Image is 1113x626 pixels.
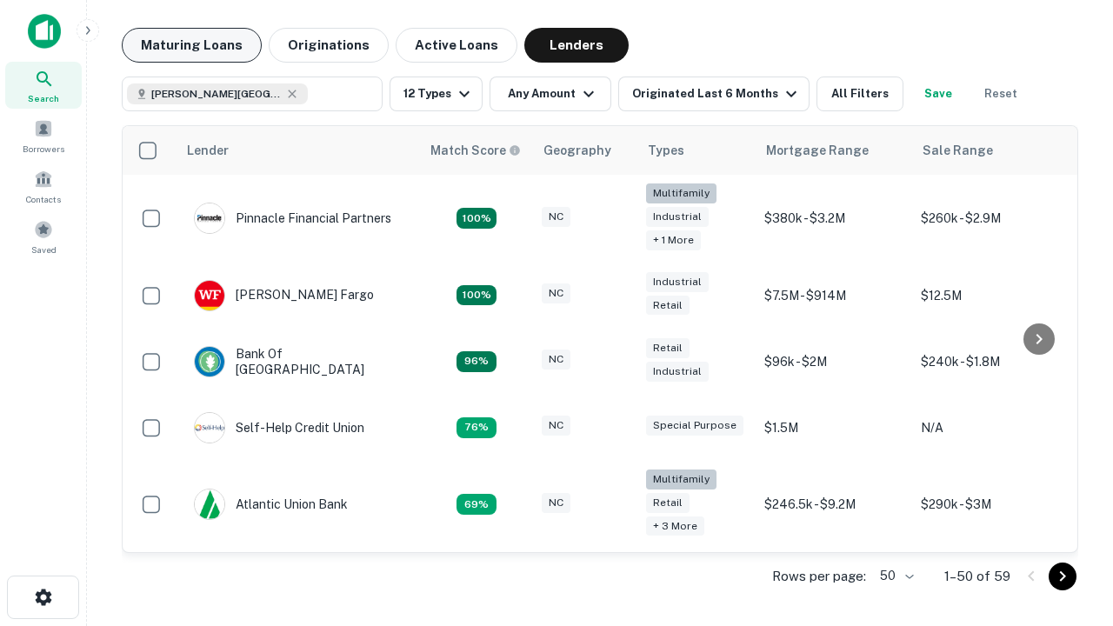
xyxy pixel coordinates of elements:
div: Retail [646,493,690,513]
p: 1–50 of 59 [944,566,1010,587]
div: Retail [646,338,690,358]
p: Rows per page: [772,566,866,587]
td: $12.5M [912,263,1069,329]
a: Search [5,62,82,109]
th: Mortgage Range [756,126,912,175]
button: Maturing Loans [122,28,262,63]
div: Multifamily [646,183,716,203]
img: picture [195,347,224,376]
div: [PERSON_NAME] Fargo [194,280,374,311]
td: $7.5M - $914M [756,263,912,329]
img: capitalize-icon.png [28,14,61,49]
a: Contacts [5,163,82,210]
div: Lender [187,140,229,161]
div: Matching Properties: 10, hasApolloMatch: undefined [457,494,497,515]
button: Lenders [524,28,629,63]
div: Originated Last 6 Months [632,83,802,104]
a: Borrowers [5,112,82,159]
div: Industrial [646,207,709,227]
span: Contacts [26,192,61,206]
td: $246.5k - $9.2M [756,461,912,549]
img: picture [195,489,224,519]
span: Borrowers [23,142,64,156]
iframe: Chat Widget [1026,431,1113,515]
button: Save your search to get updates of matches that match your search criteria. [910,77,966,111]
div: NC [542,283,570,303]
button: Go to next page [1049,563,1076,590]
th: Lender [177,126,420,175]
img: picture [195,281,224,310]
span: Search [28,91,59,105]
a: Saved [5,213,82,260]
div: Pinnacle Financial Partners [194,203,391,234]
div: Geography [543,140,611,161]
div: Matching Properties: 11, hasApolloMatch: undefined [457,417,497,438]
button: Reset [973,77,1029,111]
div: Matching Properties: 14, hasApolloMatch: undefined [457,351,497,372]
span: [PERSON_NAME][GEOGRAPHIC_DATA], [GEOGRAPHIC_DATA] [151,86,282,102]
h6: Match Score [430,141,517,160]
img: picture [195,413,224,443]
button: Originated Last 6 Months [618,77,810,111]
div: Retail [646,296,690,316]
div: Industrial [646,362,709,382]
th: Types [637,126,756,175]
div: Special Purpose [646,416,743,436]
div: Industrial [646,272,709,292]
div: 50 [873,563,916,589]
td: $290k - $3M [912,461,1069,549]
div: Mortgage Range [766,140,869,161]
span: Saved [31,243,57,256]
div: Types [648,140,684,161]
button: Active Loans [396,28,517,63]
th: Sale Range [912,126,1069,175]
td: $240k - $1.8M [912,329,1069,395]
div: Matching Properties: 15, hasApolloMatch: undefined [457,285,497,306]
div: Self-help Credit Union [194,412,364,443]
div: NC [542,493,570,513]
div: Multifamily [646,469,716,489]
td: $96k - $2M [756,329,912,395]
div: + 1 more [646,230,701,250]
button: Originations [269,28,389,63]
img: picture [195,203,224,233]
button: Any Amount [490,77,611,111]
div: Sale Range [923,140,993,161]
td: N/A [912,395,1069,461]
div: Atlantic Union Bank [194,489,348,520]
td: $1.5M [756,395,912,461]
button: All Filters [816,77,903,111]
th: Capitalize uses an advanced AI algorithm to match your search with the best lender. The match sco... [420,126,533,175]
div: NC [542,350,570,370]
div: Bank Of [GEOGRAPHIC_DATA] [194,346,403,377]
td: $260k - $2.9M [912,175,1069,263]
div: NC [542,207,570,227]
div: Capitalize uses an advanced AI algorithm to match your search with the best lender. The match sco... [430,141,521,160]
td: $380k - $3.2M [756,175,912,263]
div: + 3 more [646,516,704,536]
div: NC [542,416,570,436]
div: Matching Properties: 26, hasApolloMatch: undefined [457,208,497,229]
button: 12 Types [390,77,483,111]
th: Geography [533,126,637,175]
